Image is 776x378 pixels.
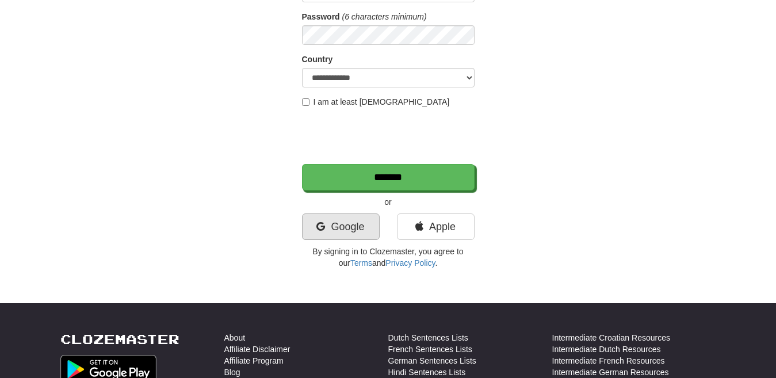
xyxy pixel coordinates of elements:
a: Apple [397,213,475,240]
a: Intermediate French Resources [552,355,665,366]
p: or [302,196,475,208]
a: Terms [350,258,372,268]
a: About [224,332,246,343]
label: Password [302,11,340,22]
a: Intermediate Croatian Resources [552,332,670,343]
a: Privacy Policy [385,258,435,268]
input: I am at least [DEMOGRAPHIC_DATA] [302,98,309,106]
em: (6 characters minimum) [342,12,427,21]
a: Dutch Sentences Lists [388,332,468,343]
a: French Sentences Lists [388,343,472,355]
a: Hindi Sentences Lists [388,366,466,378]
label: I am at least [DEMOGRAPHIC_DATA] [302,96,450,108]
a: German Sentences Lists [388,355,476,366]
label: Country [302,54,333,65]
a: Affiliate Program [224,355,284,366]
a: Clozemaster [60,332,179,346]
a: Affiliate Disclaimer [224,343,290,355]
p: By signing in to Clozemaster, you agree to our and . [302,246,475,269]
a: Google [302,213,380,240]
a: Intermediate Dutch Resources [552,343,661,355]
iframe: reCAPTCHA [302,113,477,158]
a: Intermediate German Resources [552,366,669,378]
a: Blog [224,366,240,378]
